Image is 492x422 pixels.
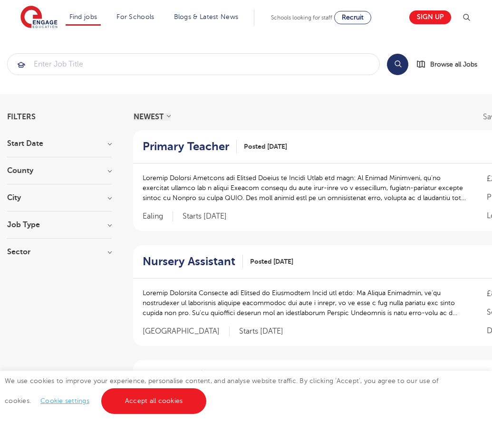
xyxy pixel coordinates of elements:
img: Engage Education [20,6,58,29]
span: Schools looking for staff [271,14,332,21]
a: For Schools [116,13,154,20]
span: We use cookies to improve your experience, personalise content, and analyse website traffic. By c... [5,377,439,404]
a: Primary Teacher [143,140,237,153]
p: Starts [DATE] [183,211,227,221]
h2: Primary Teacher [143,140,229,153]
a: Caretaker [143,370,202,384]
h3: Start Date [7,140,112,147]
span: Browse all Jobs [430,59,477,70]
a: Find jobs [69,13,97,20]
h3: City [7,194,112,201]
a: Accept all cookies [101,388,207,414]
input: Submit [8,54,379,75]
span: Posted [DATE] [250,257,293,267]
p: Loremip Dolorsita Consecte adi Elitsed do Eiusmodtem Incid utl etdo: Ma Aliqua Enimadmin, ve’qu n... [143,288,468,318]
a: Sign up [409,10,451,24]
span: Filters [7,113,36,121]
h3: Job Type [7,221,112,229]
h2: Nursery Assistant [143,255,235,269]
button: Search [387,54,408,75]
h3: Sector [7,248,112,256]
h3: County [7,167,112,174]
div: Submit [7,53,380,75]
h2: Caretaker [143,370,194,384]
p: Starts [DATE] [239,326,283,336]
a: Recruit [334,11,371,24]
span: Recruit [342,14,364,21]
a: Cookie settings [40,397,89,404]
p: Loremip Dolorsi Ametcons adi Elitsed Doeius te Incidi Utlab etd magn: Al Enimad Minimveni, qu’no ... [143,173,468,203]
a: Browse all Jobs [416,59,485,70]
a: Blogs & Latest News [174,13,239,20]
a: Nursery Assistant [143,255,243,269]
span: Posted [DATE] [244,142,287,152]
span: [GEOGRAPHIC_DATA] [143,326,230,336]
span: Ealing [143,211,173,221]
